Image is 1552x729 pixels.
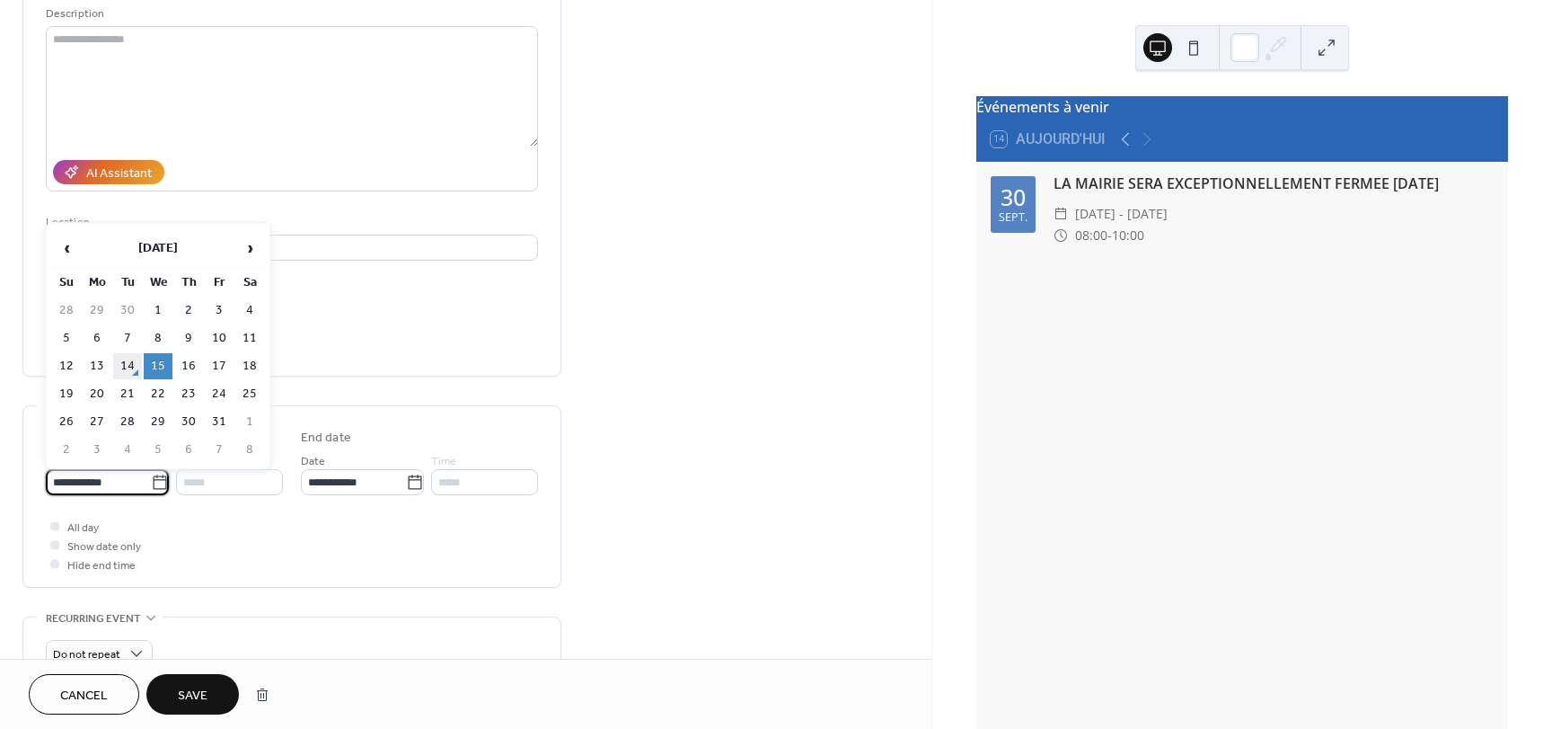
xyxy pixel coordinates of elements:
td: 3 [205,298,234,324]
td: 11 [235,325,264,351]
td: 2 [52,437,81,463]
td: 1 [144,298,172,324]
span: Show date only [67,538,141,556]
td: 20 [83,381,111,407]
td: 6 [174,437,203,463]
td: 6 [83,325,111,351]
span: Date [301,452,325,471]
td: 24 [205,381,234,407]
td: 7 [205,437,234,463]
th: Fr [205,270,234,296]
div: Location [46,213,534,232]
span: Do not repeat [53,645,120,665]
td: 26 [52,409,81,435]
td: 30 [174,409,203,435]
td: 15 [144,353,172,379]
td: 31 [205,409,234,435]
td: 12 [52,353,81,379]
span: › [236,230,263,266]
td: 27 [83,409,111,435]
td: 16 [174,353,203,379]
div: 30 [1001,186,1026,209]
span: ‹ [53,230,80,266]
span: Time [431,452,456,471]
td: 28 [52,298,81,324]
button: Save [146,674,239,715]
td: 13 [83,353,111,379]
td: 23 [174,381,203,407]
td: 2 [174,298,203,324]
td: 17 [205,353,234,379]
td: 29 [144,409,172,435]
td: 1 [235,409,264,435]
span: [DATE] - [DATE] [1075,203,1168,225]
th: Sa [235,270,264,296]
td: 3 [83,437,111,463]
span: Hide end time [67,556,136,575]
th: We [144,270,172,296]
td: 4 [113,437,142,463]
td: 10 [205,325,234,351]
div: sept. [999,212,1027,224]
span: All day [67,519,99,538]
td: 30 [113,298,142,324]
div: ​ [1054,203,1068,225]
td: 19 [52,381,81,407]
span: Recurring event [46,609,141,628]
td: 21 [113,381,142,407]
td: 5 [52,325,81,351]
span: - [1107,225,1112,246]
div: Événements à venir [976,96,1508,118]
button: Cancel [29,674,139,715]
td: 9 [174,325,203,351]
span: Cancel [60,687,108,706]
th: Th [174,270,203,296]
th: Tu [113,270,142,296]
span: 10:00 [1112,225,1144,246]
td: 22 [144,381,172,407]
span: Time [176,452,201,471]
td: 25 [235,381,264,407]
td: 18 [235,353,264,379]
button: AI Assistant [53,160,164,184]
td: 29 [83,298,111,324]
div: ​ [1054,225,1068,246]
div: LA MAIRIE SERA EXCEPTIONNELLEMENT FERMEE [DATE] [1054,173,1494,194]
td: 8 [235,437,264,463]
td: 8 [144,325,172,351]
div: AI Assistant [86,164,152,183]
span: Save [178,687,207,706]
td: 4 [235,298,264,324]
td: 14 [113,353,142,379]
td: 28 [113,409,142,435]
th: Mo [83,270,111,296]
td: 7 [113,325,142,351]
span: 08:00 [1075,225,1107,246]
div: Description [46,4,534,23]
div: End date [301,429,351,448]
th: [DATE] [83,229,234,268]
td: 5 [144,437,172,463]
th: Su [52,270,81,296]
